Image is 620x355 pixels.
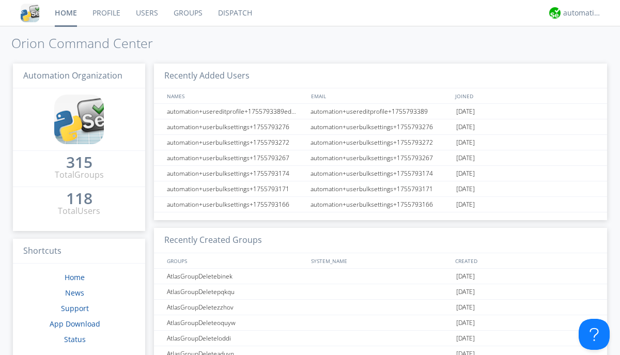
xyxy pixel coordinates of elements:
[154,181,607,197] a: automation+userbulksettings+1755793171automation+userbulksettings+1755793171[DATE]
[456,331,475,346] span: [DATE]
[164,253,306,268] div: GROUPS
[456,135,475,150] span: [DATE]
[64,334,86,344] a: Status
[563,8,602,18] div: automation+atlas
[579,319,610,350] iframe: Toggle Customer Support
[66,157,92,169] a: 315
[154,135,607,150] a: automation+userbulksettings+1755793272automation+userbulksettings+1755793272[DATE]
[154,300,607,315] a: AtlasGroupDeletezzhov[DATE]
[164,284,307,299] div: AtlasGroupDeletepqkqu
[456,119,475,135] span: [DATE]
[456,166,475,181] span: [DATE]
[456,315,475,331] span: [DATE]
[65,288,84,298] a: News
[23,70,122,81] span: Automation Organization
[456,104,475,119] span: [DATE]
[164,88,306,103] div: NAMES
[164,197,307,212] div: automation+userbulksettings+1755793166
[456,197,475,212] span: [DATE]
[164,150,307,165] div: automation+userbulksettings+1755793267
[164,166,307,181] div: automation+userbulksettings+1755793174
[456,181,475,197] span: [DATE]
[549,7,561,19] img: d2d01cd9b4174d08988066c6d424eccd
[50,319,100,329] a: App Download
[456,284,475,300] span: [DATE]
[164,181,307,196] div: automation+userbulksettings+1755793171
[66,193,92,205] a: 118
[164,269,307,284] div: AtlasGroupDeletebinek
[164,119,307,134] div: automation+userbulksettings+1755793276
[164,104,307,119] div: automation+usereditprofile+1755793389editedautomation+usereditprofile+1755793389
[66,193,92,204] div: 118
[154,197,607,212] a: automation+userbulksettings+1755793166automation+userbulksettings+1755793166[DATE]
[308,166,454,181] div: automation+userbulksettings+1755793174
[154,284,607,300] a: AtlasGroupDeletepqkqu[DATE]
[453,88,597,103] div: JOINED
[154,331,607,346] a: AtlasGroupDeleteloddi[DATE]
[154,119,607,135] a: automation+userbulksettings+1755793276automation+userbulksettings+1755793276[DATE]
[164,300,307,315] div: AtlasGroupDeletezzhov
[308,119,454,134] div: automation+userbulksettings+1755793276
[308,197,454,212] div: automation+userbulksettings+1755793166
[154,64,607,89] h3: Recently Added Users
[164,315,307,330] div: AtlasGroupDeleteoquyw
[66,157,92,167] div: 315
[164,135,307,150] div: automation+userbulksettings+1755793272
[308,104,454,119] div: automation+usereditprofile+1755793389
[154,104,607,119] a: automation+usereditprofile+1755793389editedautomation+usereditprofile+1755793389automation+usered...
[308,88,453,103] div: EMAIL
[308,150,454,165] div: automation+userbulksettings+1755793267
[308,181,454,196] div: automation+userbulksettings+1755793171
[13,239,145,264] h3: Shortcuts
[453,253,597,268] div: CREATED
[54,95,104,144] img: cddb5a64eb264b2086981ab96f4c1ba7
[61,303,89,313] a: Support
[65,272,85,282] a: Home
[456,269,475,284] span: [DATE]
[21,4,39,22] img: cddb5a64eb264b2086981ab96f4c1ba7
[55,169,104,181] div: Total Groups
[154,150,607,166] a: automation+userbulksettings+1755793267automation+userbulksettings+1755793267[DATE]
[164,331,307,346] div: AtlasGroupDeleteloddi
[154,166,607,181] a: automation+userbulksettings+1755793174automation+userbulksettings+1755793174[DATE]
[154,315,607,331] a: AtlasGroupDeleteoquyw[DATE]
[456,300,475,315] span: [DATE]
[154,269,607,284] a: AtlasGroupDeletebinek[DATE]
[154,228,607,253] h3: Recently Created Groups
[308,135,454,150] div: automation+userbulksettings+1755793272
[58,205,100,217] div: Total Users
[456,150,475,166] span: [DATE]
[308,253,453,268] div: SYSTEM_NAME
